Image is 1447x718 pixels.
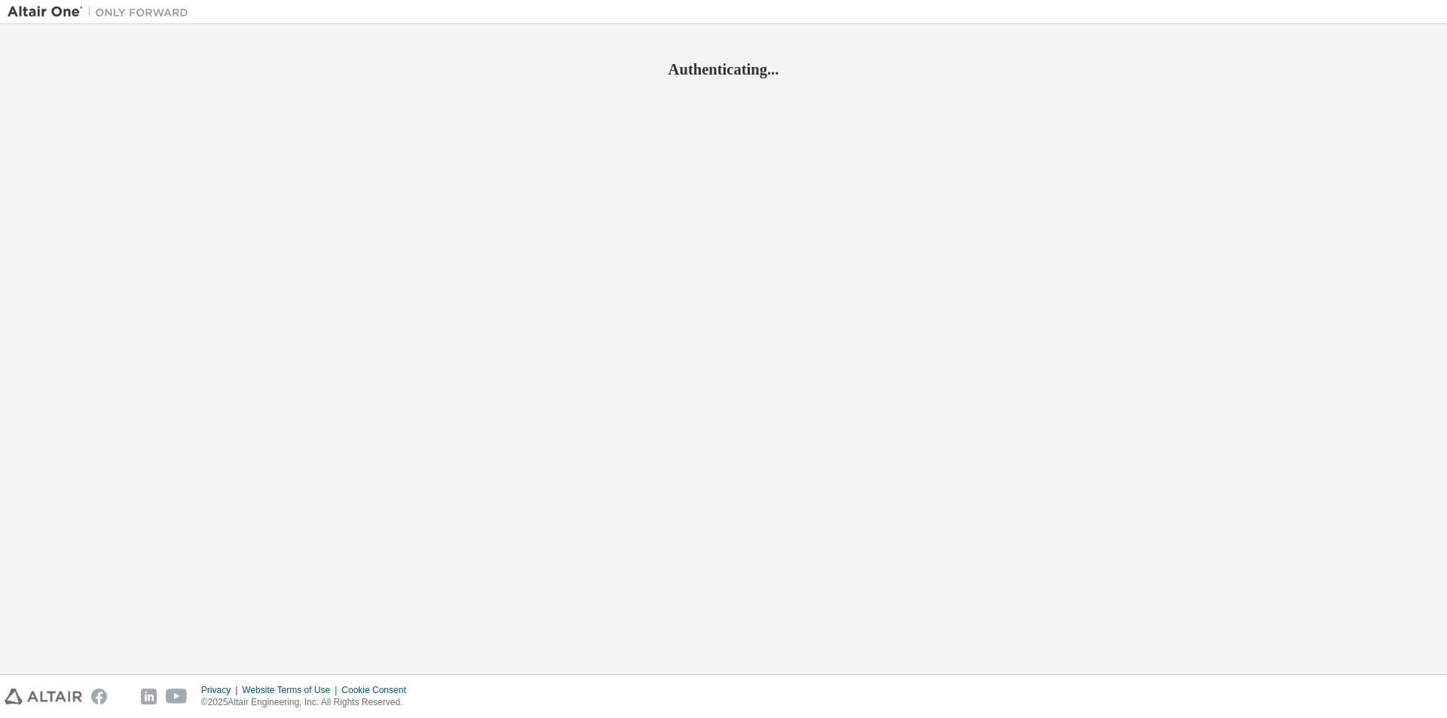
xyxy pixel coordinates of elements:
img: Altair One [8,5,196,20]
div: Website Terms of Use [242,684,341,696]
img: youtube.svg [166,689,188,704]
img: facebook.svg [91,689,107,704]
img: altair_logo.svg [5,689,82,704]
p: © 2025 Altair Engineering, Inc. All Rights Reserved. [201,696,415,709]
h2: Authenticating... [8,60,1439,79]
div: Cookie Consent [341,684,415,696]
div: Privacy [201,684,242,696]
img: linkedin.svg [141,689,157,704]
